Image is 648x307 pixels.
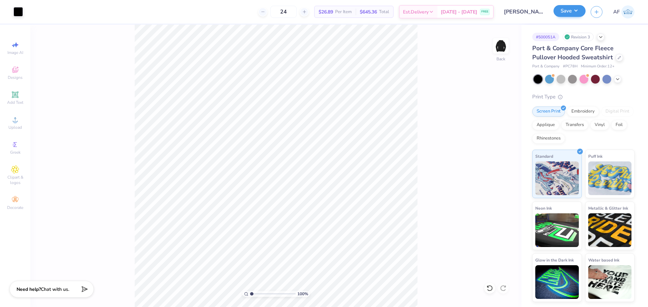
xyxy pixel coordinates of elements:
span: Add Text [7,100,23,105]
span: [DATE] - [DATE] [441,8,477,16]
span: Port & Company [532,64,560,69]
span: Water based Ink [588,256,619,264]
div: Back [496,56,505,62]
img: Water based Ink [588,265,632,299]
span: AF [613,8,620,16]
strong: Need help? [17,286,41,293]
a: AF [613,5,634,19]
input: – – [270,6,297,18]
span: Total [379,8,389,16]
img: Ana Francesca Bustamante [621,5,634,19]
span: Upload [8,125,22,130]
div: Screen Print [532,106,565,117]
div: Foil [611,120,627,130]
div: Rhinestones [532,133,565,144]
div: Transfers [561,120,588,130]
img: Metallic & Glitter Ink [588,213,632,247]
img: Back [494,39,508,53]
input: Untitled Design [499,5,548,19]
div: Print Type [532,93,634,101]
span: Standard [535,153,553,160]
span: Clipart & logos [3,175,27,185]
img: Puff Ink [588,161,632,195]
span: $26.89 [319,8,333,16]
span: $645.36 [360,8,377,16]
span: FREE [481,9,488,14]
span: # PC78H [563,64,577,69]
div: Vinyl [590,120,609,130]
img: Glow in the Dark Ink [535,265,579,299]
div: Embroidery [567,106,599,117]
span: Port & Company Core Fleece Pullover Hooded Sweatshirt [532,44,614,61]
div: # 500051A [532,33,559,41]
span: Puff Ink [588,153,602,160]
span: Designs [8,75,23,80]
img: Neon Ink [535,213,579,247]
span: Neon Ink [535,205,552,212]
span: Glow in the Dark Ink [535,256,574,264]
button: Save [553,5,586,17]
div: Digital Print [601,106,634,117]
span: Chat with us. [41,286,69,293]
span: Image AI [7,50,23,55]
span: Decorate [7,205,23,210]
img: Standard [535,161,579,195]
span: Per Item [335,8,352,16]
span: 100 % [297,291,308,297]
span: Metallic & Glitter Ink [588,205,628,212]
span: Minimum Order: 12 + [581,64,615,69]
div: Revision 3 [563,33,594,41]
span: Est. Delivery [403,8,429,16]
span: Greek [10,150,21,155]
div: Applique [532,120,559,130]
